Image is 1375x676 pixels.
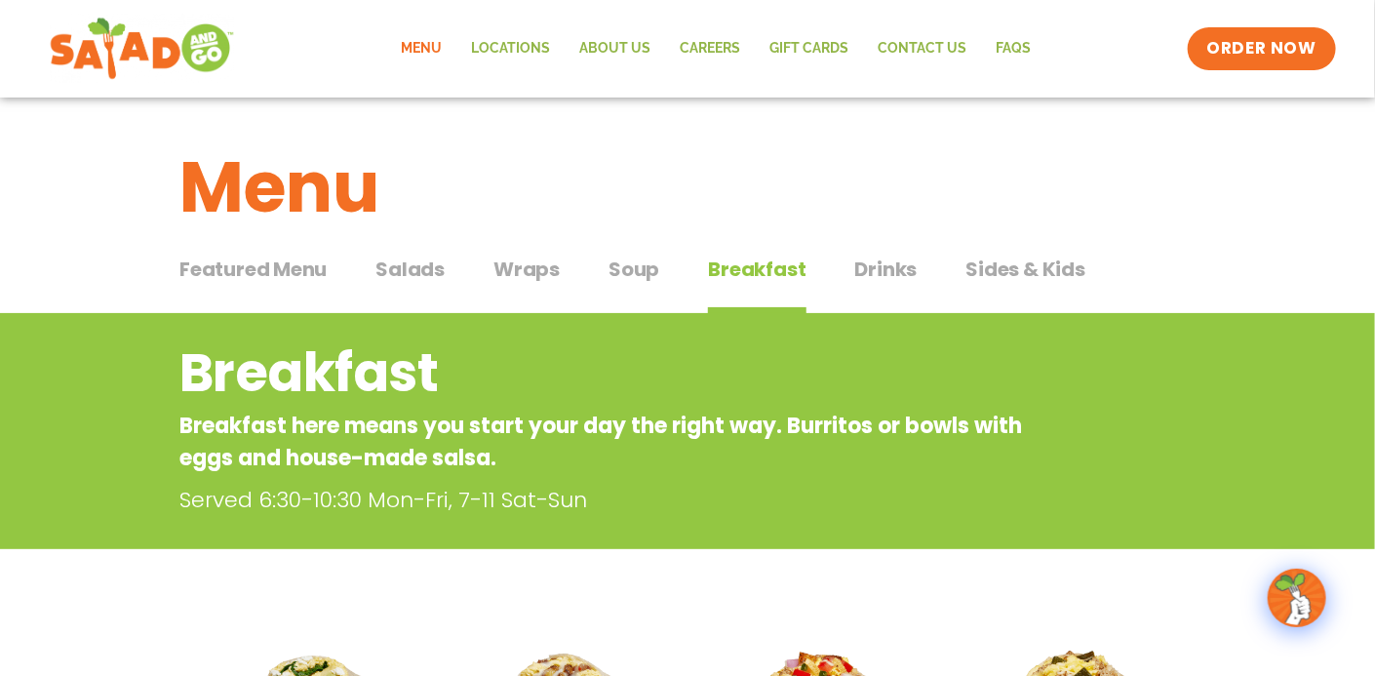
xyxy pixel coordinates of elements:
[1207,37,1316,60] span: ORDER NOW
[179,255,327,284] span: Featured Menu
[755,26,863,71] a: GIFT CARDS
[665,26,755,71] a: Careers
[386,26,456,71] a: Menu
[493,255,560,284] span: Wraps
[179,410,1039,474] p: Breakfast here means you start your day the right way. Burritos or bowls with eggs and house-made...
[1270,571,1324,625] img: wpChatIcon
[1188,27,1336,70] a: ORDER NOW
[965,255,1085,284] span: Sides & Kids
[456,26,565,71] a: Locations
[179,248,1196,314] div: Tabbed content
[386,26,1045,71] nav: Menu
[179,135,1196,240] h1: Menu
[981,26,1045,71] a: FAQs
[375,255,445,284] span: Salads
[863,26,981,71] a: Contact Us
[609,255,659,284] span: Soup
[179,334,1039,413] h2: Breakfast
[855,255,918,284] span: Drinks
[179,484,1047,516] p: Served 6:30-10:30 Mon-Fri, 7-11 Sat-Sun
[50,14,234,84] img: new-SAG-logo-768×292
[565,26,665,71] a: About Us
[708,255,805,284] span: Breakfast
